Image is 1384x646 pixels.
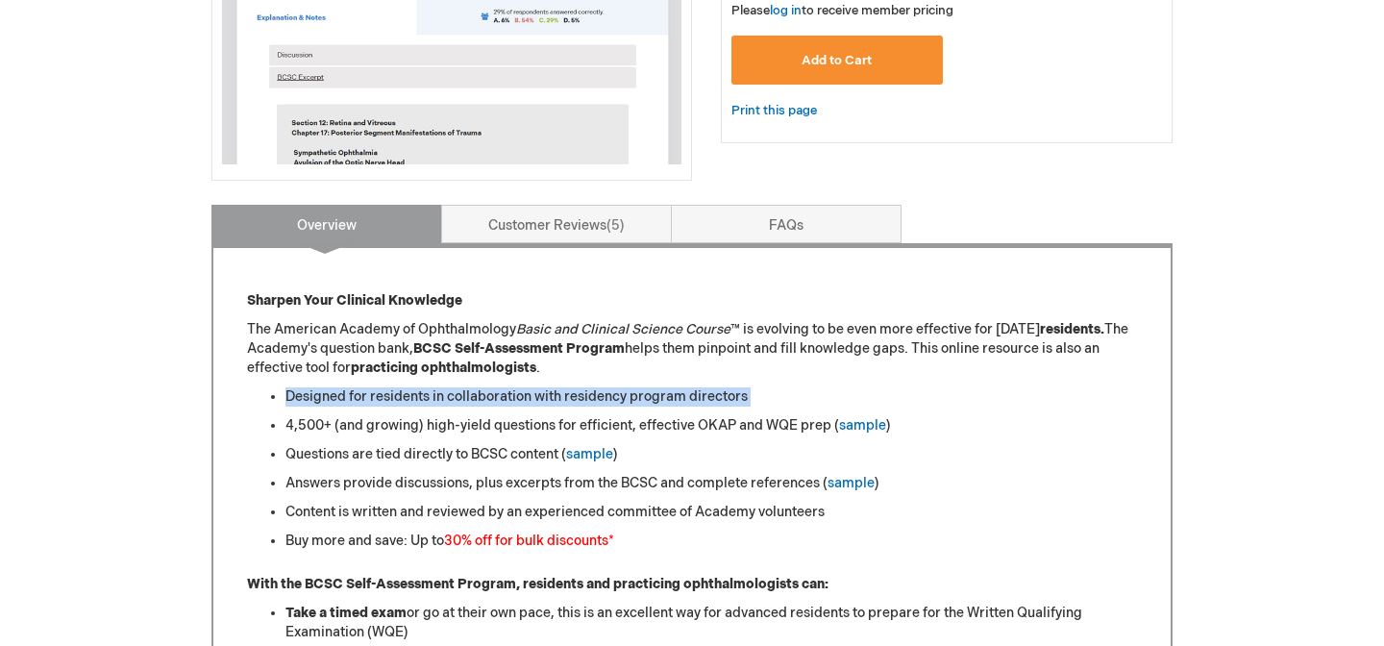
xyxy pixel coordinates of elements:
[441,205,672,243] a: Customer Reviews5
[444,533,608,549] font: 30% off for bulk discounts
[285,474,1137,493] li: Answers provide discussions, plus excerpts from the BCSC and complete references ( )
[731,3,953,18] span: Please to receive member pricing
[516,321,730,337] em: Basic and Clinical Science Course
[1040,321,1104,337] strong: residents.
[413,340,625,357] strong: BCSC Self-Assessment Program
[671,205,902,243] a: FAQs
[211,205,442,243] a: Overview
[285,416,1137,435] li: 4,500+ (and growing) high-yield questions for efficient, effective OKAP and WQE prep ( )
[828,475,875,491] a: sample
[566,446,613,462] a: sample
[285,445,1137,464] li: Questions are tied directly to BCSC content ( )
[285,503,1137,522] li: Content is written and reviewed by an experienced committee of Academy volunteers
[351,360,536,376] strong: practicing ophthalmologists
[731,36,943,85] button: Add to Cart
[839,417,886,434] a: sample
[285,387,1137,407] li: Designed for residents in collaboration with residency program directors
[731,99,817,123] a: Print this page
[247,292,462,309] strong: Sharpen Your Clinical Knowledge
[802,53,872,68] span: Add to Cart
[606,217,625,234] span: 5
[285,604,1137,642] li: or go at their own pace, this is an excellent way for advanced residents to prepare for the Writt...
[770,3,802,18] a: log in
[247,320,1137,378] p: The American Academy of Ophthalmology ™ is evolving to be even more effective for [DATE] The Acad...
[285,532,1137,551] li: Buy more and save: Up to
[285,605,407,621] strong: Take a timed exam
[247,576,828,592] strong: With the BCSC Self-Assessment Program, residents and practicing ophthalmologists can:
